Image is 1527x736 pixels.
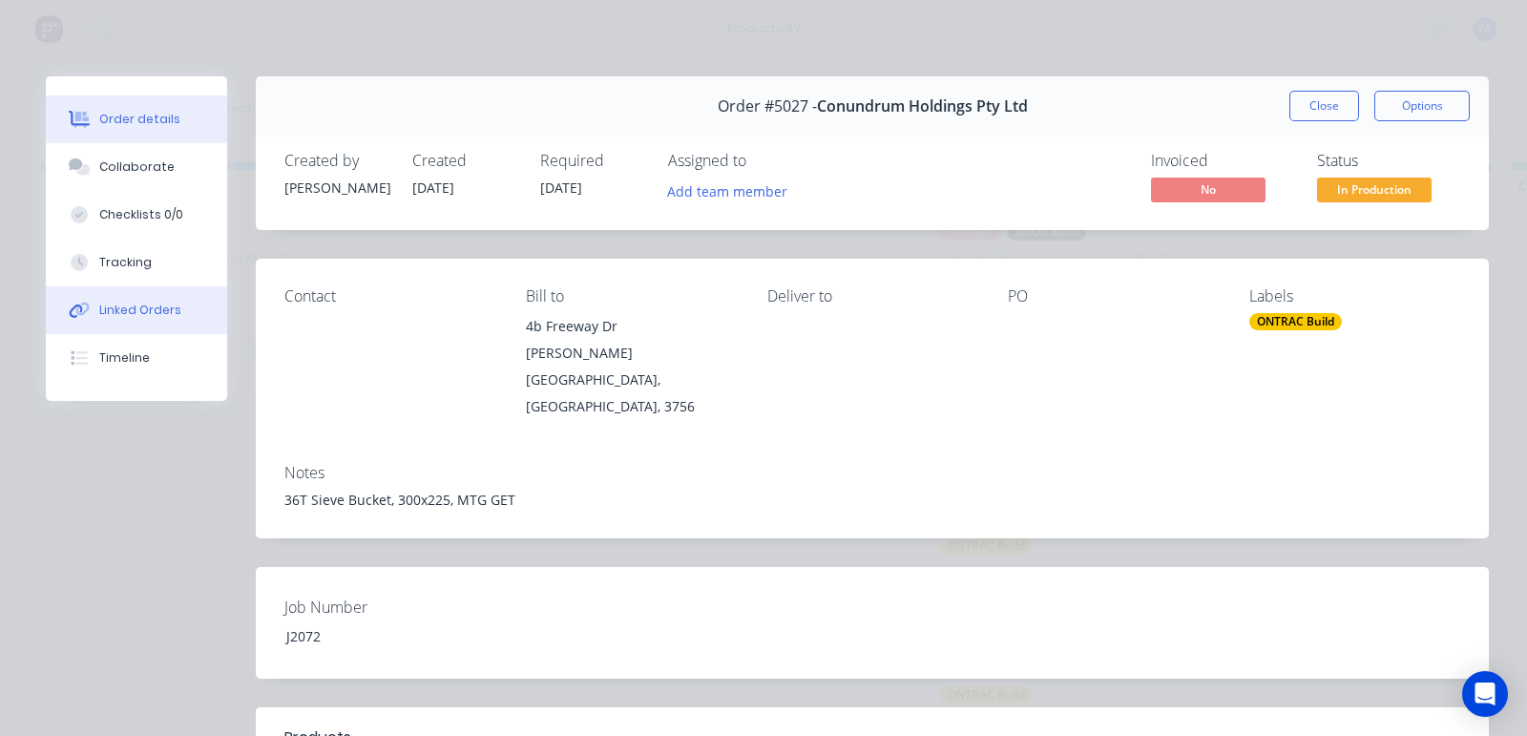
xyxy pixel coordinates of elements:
div: Order details [99,111,180,128]
div: Status [1317,152,1460,170]
button: Close [1289,91,1359,121]
div: Bill to [526,287,737,305]
button: Add team member [668,178,798,203]
button: In Production [1317,178,1432,206]
button: Linked Orders [46,286,227,334]
div: Deliver to [767,287,978,305]
div: Notes [284,464,1460,482]
div: Linked Orders [99,302,181,319]
div: Required [540,152,645,170]
span: No [1151,178,1266,201]
div: Timeline [99,349,150,367]
div: Collaborate [99,158,175,176]
div: 4b Freeway Dr [526,313,737,340]
div: 36T Sieve Bucket, 300x225, MTG GET [284,490,1460,510]
button: Add team member [658,178,798,203]
div: Labels [1249,287,1460,305]
button: Options [1374,91,1470,121]
button: Timeline [46,334,227,382]
div: 4b Freeway Dr[PERSON_NAME][GEOGRAPHIC_DATA], [GEOGRAPHIC_DATA], 3756 [526,313,737,420]
div: [PERSON_NAME] [284,178,389,198]
button: Collaborate [46,143,227,191]
span: [DATE] [412,179,454,197]
div: [PERSON_NAME][GEOGRAPHIC_DATA], [GEOGRAPHIC_DATA], 3756 [526,340,737,420]
span: Conundrum Holdings Pty Ltd [817,97,1028,116]
div: Contact [284,287,495,305]
div: Assigned to [668,152,859,170]
button: Checklists 0/0 [46,191,227,239]
div: Open Intercom Messenger [1462,671,1508,717]
span: Order #5027 - [718,97,817,116]
span: In Production [1317,178,1432,201]
button: Order details [46,95,227,143]
div: Checklists 0/0 [99,206,183,223]
div: Invoiced [1151,152,1294,170]
div: J2072 [271,622,510,650]
button: Tracking [46,239,227,286]
div: Tracking [99,254,152,271]
div: PO [1008,287,1219,305]
label: Job Number [284,596,523,619]
div: Created [412,152,517,170]
span: [DATE] [540,179,582,197]
div: Created by [284,152,389,170]
div: ONTRAC Build [1249,313,1342,330]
